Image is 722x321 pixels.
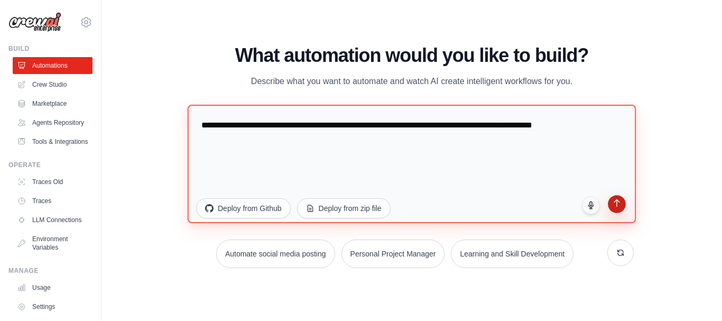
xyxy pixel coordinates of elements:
[13,192,92,209] a: Traces
[13,133,92,150] a: Tools & Integrations
[13,57,92,74] a: Automations
[13,173,92,190] a: Traces Old
[13,231,92,256] a: Environment Variables
[451,240,573,268] button: Learning and Skill Development
[216,240,335,268] button: Automate social media posting
[8,12,61,32] img: Logo
[341,240,445,268] button: Personal Project Manager
[13,212,92,228] a: LLM Connections
[8,44,92,53] div: Build
[13,114,92,131] a: Agents Repository
[13,76,92,93] a: Crew Studio
[190,45,634,66] h1: What automation would you like to build?
[669,270,722,321] iframe: Chat Widget
[13,298,92,315] a: Settings
[13,95,92,112] a: Marketplace
[234,75,589,88] p: Describe what you want to automate and watch AI create intelligent workflows for you.
[13,279,92,296] a: Usage
[8,267,92,275] div: Manage
[8,161,92,169] div: Operate
[196,198,291,218] button: Deploy from Github
[297,198,391,218] button: Deploy from zip file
